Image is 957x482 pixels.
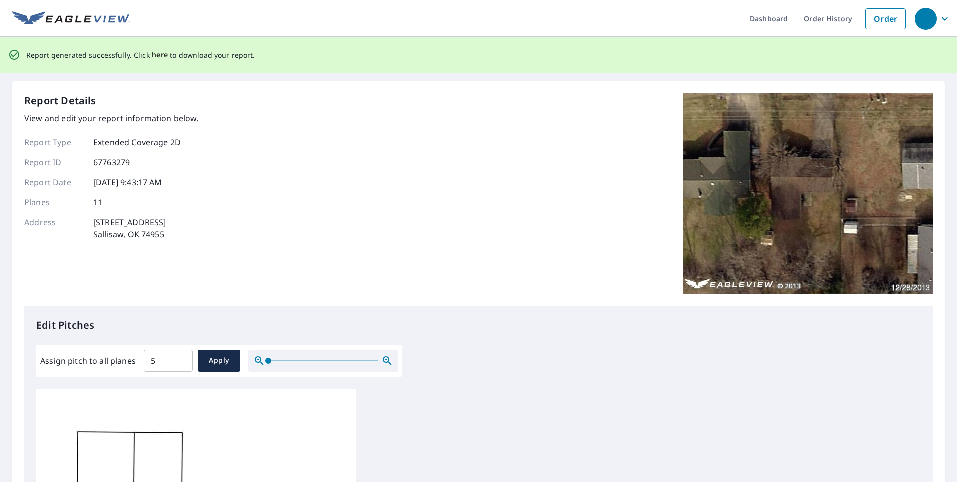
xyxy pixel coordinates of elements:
[24,196,84,208] p: Planes
[24,93,96,108] p: Report Details
[93,216,166,240] p: [STREET_ADDRESS] Sallisaw, OK 74955
[24,176,84,188] p: Report Date
[865,8,906,29] a: Order
[683,93,933,294] img: Top image
[206,354,232,367] span: Apply
[40,355,136,367] label: Assign pitch to all planes
[36,318,921,333] p: Edit Pitches
[26,49,255,61] p: Report generated successfully. Click to download your report.
[24,216,84,240] p: Address
[24,112,199,124] p: View and edit your report information below.
[93,156,130,168] p: 67763279
[12,11,130,26] img: EV Logo
[144,347,193,375] input: 00.0
[24,156,84,168] p: Report ID
[93,196,102,208] p: 11
[93,136,181,148] p: Extended Coverage 2D
[93,176,162,188] p: [DATE] 9:43:17 AM
[198,350,240,372] button: Apply
[24,136,84,148] p: Report Type
[152,49,168,61] button: here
